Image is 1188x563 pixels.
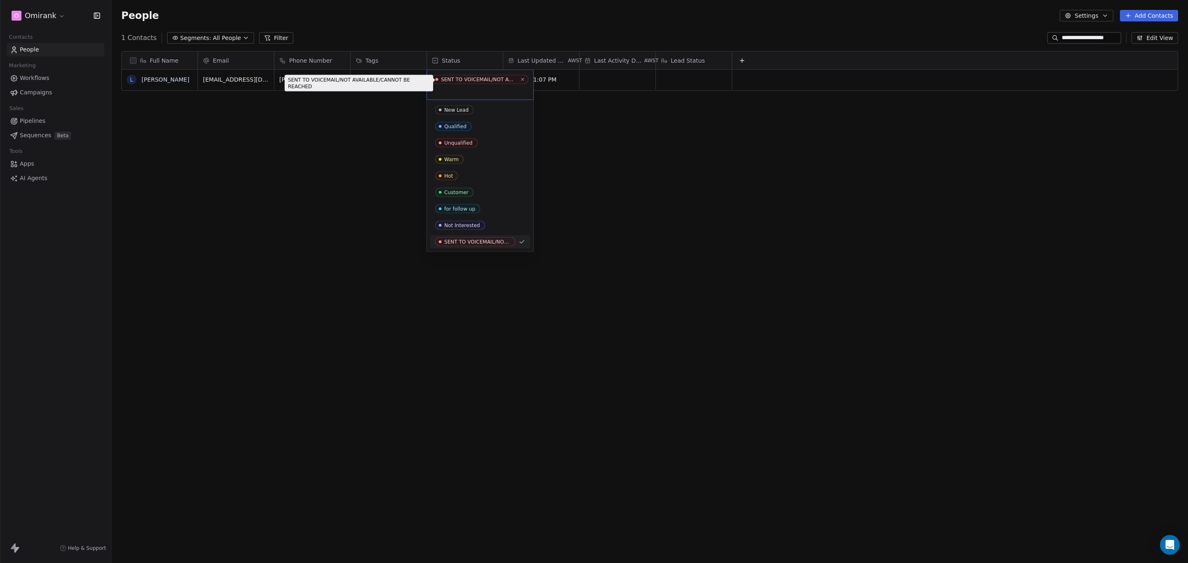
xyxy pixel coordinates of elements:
div: Warm [444,157,459,162]
div: Suggestions [430,103,530,249]
div: New Lead [444,107,469,113]
p: SENT TO VOICEMAIL/NOT AVAILABLE/CANNOT BE REACHED [288,77,430,90]
div: SENT TO VOICEMAIL/NOT AVAILABLE/CANNOT BE REACHED [441,77,516,82]
div: Qualified [444,124,467,129]
div: Unqualified [444,140,473,146]
div: Hot [444,173,453,179]
div: Customer [444,190,469,195]
div: for follow up [444,206,475,212]
div: Not Interested [444,223,480,228]
div: SENT TO VOICEMAIL/NOT AVAILABLE/CANNOT BE REACHED [444,239,510,245]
